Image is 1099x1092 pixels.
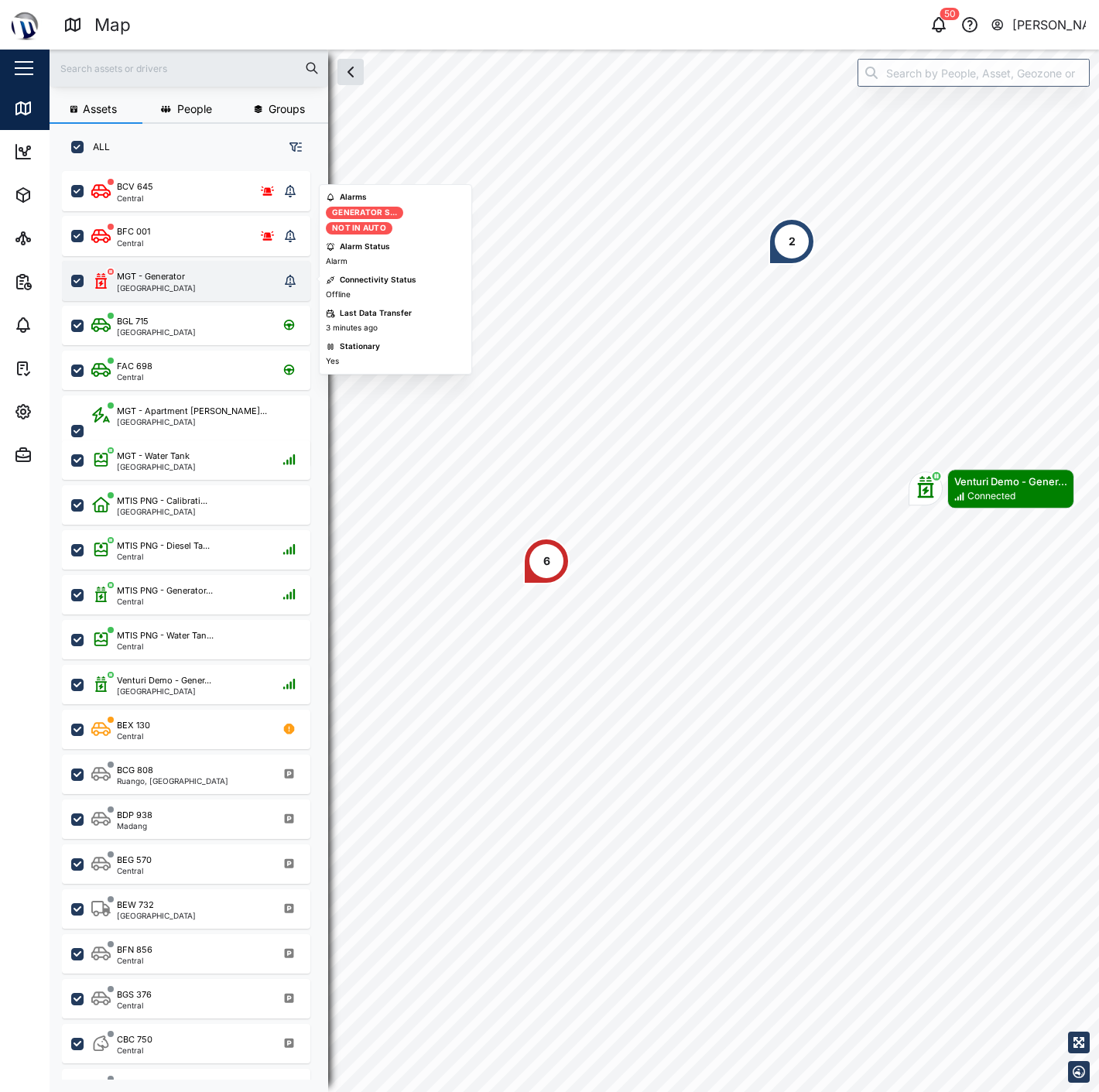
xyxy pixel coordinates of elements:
[340,341,380,353] div: Stationary
[117,1033,152,1046] div: CBC 750
[117,597,213,605] div: Central
[269,104,305,115] span: Groups
[326,255,348,268] div: Alarm
[117,988,152,1001] div: BGS 376
[117,418,267,426] div: [GEOGRAPHIC_DATA]
[543,553,550,570] div: 6
[117,854,152,867] div: BEG 570
[117,450,190,463] div: MGT - Water Tank
[769,218,815,265] div: Map marker
[940,8,960,20] div: 50
[1012,15,1087,35] div: [PERSON_NAME]
[117,360,152,373] div: FAC 698
[117,957,152,964] div: Central
[117,508,207,515] div: [GEOGRAPHIC_DATA]
[858,59,1090,87] input: Search by People, Asset, Geozone or Place
[967,489,1015,504] div: Connected
[117,405,267,418] div: MGT - Apartment [PERSON_NAME]...
[40,360,83,377] div: Tasks
[50,50,1099,1092] canvas: Map
[62,166,327,1080] div: grid
[332,207,398,219] div: Generator S...
[117,732,150,740] div: Central
[990,14,1087,36] button: [PERSON_NAME]
[117,194,153,202] div: Central
[40,273,93,290] div: Reports
[40,100,75,117] div: Map
[117,719,150,732] div: BEX 130
[83,104,117,115] span: Assets
[117,539,210,553] div: MTIS PNG - Diesel Ta...
[117,463,196,471] div: [GEOGRAPHIC_DATA]
[117,943,152,957] div: BFN 856
[117,867,152,875] div: Central
[117,764,153,777] div: BCG 808
[954,474,1067,489] div: Venturi Demo - Gener...
[40,143,110,160] div: Dashboard
[117,328,196,336] div: [GEOGRAPHIC_DATA]
[117,584,213,597] div: MTIS PNG - Generator...
[94,12,131,39] div: Map
[117,495,207,508] div: MTIS PNG - Calibrati...
[326,289,351,301] div: Offline
[340,241,390,253] div: Alarm Status
[84,141,110,153] label: ALL
[340,191,367,204] div: Alarms
[117,777,228,785] div: Ruango, [GEOGRAPHIC_DATA]
[117,1046,152,1054] div: Central
[40,403,95,420] div: Settings
[117,642,214,650] div: Central
[117,239,150,247] div: Central
[117,809,152,822] div: BDP 938
[117,373,152,381] div: Central
[909,469,1074,508] div: Map marker
[117,553,210,560] div: Central
[117,629,214,642] div: MTIS PNG - Water Tan...
[789,233,796,250] div: 2
[340,307,412,320] div: Last Data Transfer
[117,270,185,283] div: MGT - Generator
[523,538,570,584] div: Map marker
[326,355,339,368] div: Yes
[117,912,196,919] div: [GEOGRAPHIC_DATA]
[340,274,416,286] div: Connectivity Status
[40,317,88,334] div: Alarms
[332,222,386,234] div: Not In Auto
[177,104,212,115] span: People
[117,284,196,292] div: [GEOGRAPHIC_DATA]
[59,56,319,80] input: Search assets or drivers
[117,315,149,328] div: BGL 715
[326,322,378,334] div: 3 minutes ago
[117,899,154,912] div: BEW 732
[117,674,211,687] div: Venturi Demo - Gener...
[8,8,42,42] img: Main Logo
[40,447,86,464] div: Admin
[40,187,88,204] div: Assets
[117,1078,181,1091] div: LABA - BFV 163
[117,687,211,695] div: [GEOGRAPHIC_DATA]
[117,180,153,193] div: BCV 645
[117,1001,152,1009] div: Central
[117,225,150,238] div: BFC 001
[117,822,152,830] div: Madang
[40,230,77,247] div: Sites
